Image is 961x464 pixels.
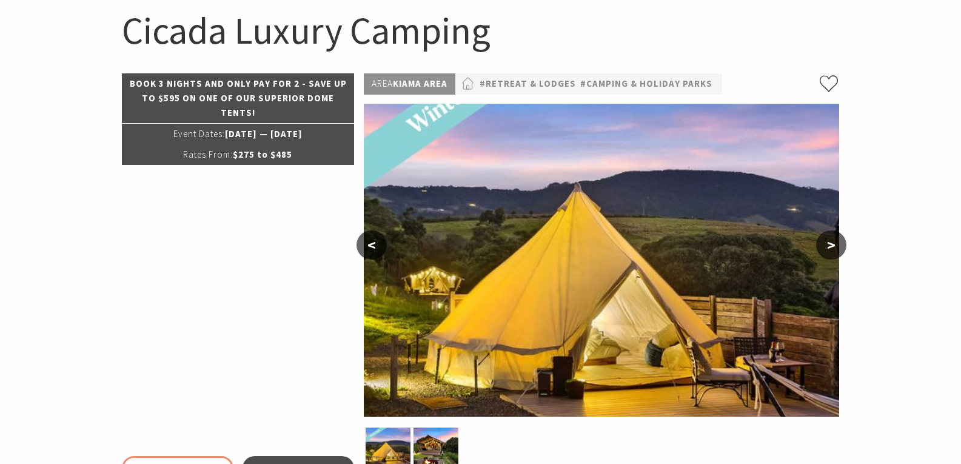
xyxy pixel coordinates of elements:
[480,76,576,92] a: #Retreat & Lodges
[122,73,355,123] p: Book 3 nights and only pay for 2 - save up to $595 on one of our superior dome tents!
[122,124,355,144] p: [DATE] — [DATE]
[122,144,355,165] p: $275 to $485
[364,73,455,95] p: Kiama Area
[173,128,225,140] span: Event Dates:
[816,230,846,260] button: >
[122,6,840,55] h1: Cicada Luxury Camping
[183,149,233,160] span: Rates From:
[357,230,387,260] button: <
[580,76,712,92] a: #Camping & Holiday Parks
[372,78,393,89] span: Area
